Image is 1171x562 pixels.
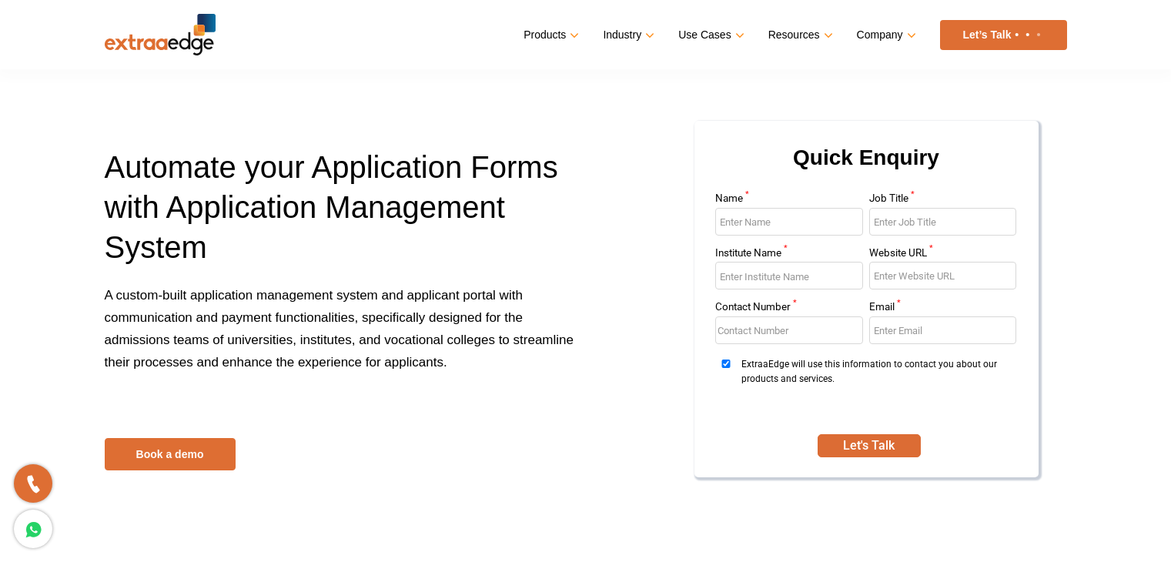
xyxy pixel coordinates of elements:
input: Enter Name [715,208,863,236]
input: Enter Institute Name [715,262,863,289]
a: Industry [603,24,651,46]
label: Email [869,302,1017,316]
label: Name [715,193,863,208]
label: Contact Number [715,302,863,316]
label: Website URL [869,248,1017,263]
input: ExtraaEdge will use this information to contact you about our products and services. [715,360,737,368]
a: Company [857,24,913,46]
p: A custom-built application management system and applicant portal with communication and payment ... [105,284,574,395]
input: Enter Contact Number [715,316,863,344]
button: SUBMIT [818,434,921,457]
input: Enter Website URL [869,262,1017,289]
a: Book a demo [105,438,236,470]
a: Use Cases [678,24,741,46]
span: Automate your Application Forms with Application Management System [105,150,558,264]
h2: Quick Enquiry [713,139,1020,193]
input: Enter Job Title [869,208,1017,236]
a: Resources [768,24,830,46]
label: Institute Name [715,248,863,263]
a: Products [524,24,576,46]
span: ExtraaEdge will use this information to contact you about our products and services. [741,357,1012,415]
label: Job Title [869,193,1017,208]
a: Let’s Talk [940,20,1067,50]
input: Enter Email [869,316,1017,344]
